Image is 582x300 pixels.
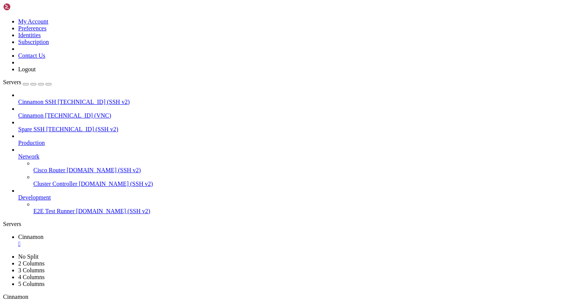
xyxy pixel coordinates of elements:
a: 4 Columns [18,274,45,280]
li: E2E Test Runner [DOMAIN_NAME] (SSH v2) [33,201,579,215]
span: Servers [3,79,21,85]
span: [DOMAIN_NAME] (SSH v2) [76,208,150,214]
span: Spare SSH [18,126,45,132]
a: E2E Test Runner [DOMAIN_NAME] (SSH v2) [33,208,579,215]
img: Shellngn [3,3,47,11]
li: Development [18,187,579,215]
a: Preferences [18,25,47,31]
a: 5 Columns [18,281,45,287]
a: Cinnamon [18,234,579,247]
li: Network [18,146,579,187]
a: Logout [18,66,36,72]
li: Cisco Router [DOMAIN_NAME] (SSH v2) [33,160,579,174]
a: Contact Us [18,52,45,59]
span: Cluster Controller [33,181,77,187]
a: 3 Columns [18,267,45,273]
span: Cinnamon [18,234,44,240]
a: Development [18,194,579,201]
span: Cinnamon [18,112,44,119]
li: Cinnamon [TECHNICAL_ID] (VNC) [18,105,579,119]
li: Production [18,133,579,146]
a:  [18,240,579,247]
span: [DOMAIN_NAME] (SSH v2) [79,181,153,187]
a: Network [18,153,579,160]
a: Cinnamon [TECHNICAL_ID] (VNC) [18,112,579,119]
a: Cluster Controller [DOMAIN_NAME] (SSH v2) [33,181,579,187]
span: E2E Test Runner [33,208,75,214]
a: Subscription [18,39,49,45]
a: Production [18,140,579,146]
a: No Split [18,253,39,260]
span: Cinnamon [3,294,28,300]
span: Cisco Router [33,167,65,173]
span: Network [18,153,39,160]
li: Cluster Controller [DOMAIN_NAME] (SSH v2) [33,174,579,187]
a: Cisco Router [DOMAIN_NAME] (SSH v2) [33,167,579,174]
a: Identities [18,32,41,38]
li: Cinnamon SSH [TECHNICAL_ID] (SSH v2) [18,92,579,105]
a: My Account [18,18,48,25]
a: Spare SSH [TECHNICAL_ID] (SSH v2) [18,126,579,133]
span: Cinnamon SSH [18,99,56,105]
span: Development [18,194,51,201]
a: Servers [3,79,52,85]
span: [DOMAIN_NAME] (SSH v2) [67,167,141,173]
a: Cinnamon SSH [TECHNICAL_ID] (SSH v2) [18,99,579,105]
a: 2 Columns [18,260,45,267]
span: Production [18,140,45,146]
span: [TECHNICAL_ID] (SSH v2) [46,126,118,132]
div: Servers [3,221,579,228]
li: Spare SSH [TECHNICAL_ID] (SSH v2) [18,119,579,133]
span: [TECHNICAL_ID] (VNC) [45,112,111,119]
span: [TECHNICAL_ID] (SSH v2) [58,99,130,105]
